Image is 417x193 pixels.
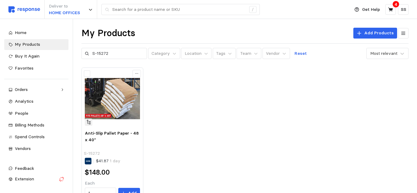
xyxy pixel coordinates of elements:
a: Orders [4,84,68,95]
a: My Products [4,39,68,50]
p: Get Help [362,6,380,13]
div: Orders [15,86,58,93]
button: Vendor [263,48,290,59]
button: Feedback [4,163,68,174]
button: Reset [291,48,310,59]
a: Home [4,27,68,38]
h2: $148.00 [85,168,110,177]
a: Buy It Again [4,51,68,62]
input: Search [92,48,144,59]
p: Each [85,180,140,187]
button: Category [148,48,180,59]
p: HOME OFFICES [49,10,80,16]
div: / [249,6,256,13]
p: Team [240,50,251,57]
p: Add Products [364,30,394,36]
span: Extension [15,176,34,182]
span: Home [15,30,27,35]
span: Spend Controls [15,134,45,139]
span: Favorites [15,65,33,71]
img: svg%3e [8,6,40,13]
button: Tags [213,48,236,59]
a: Analytics [4,96,68,107]
a: People [4,108,68,119]
button: Extension [4,174,68,185]
button: Get Help [351,4,384,15]
a: Billing Methods [4,120,68,131]
button: Team [237,48,261,59]
span: Vendors [15,146,31,151]
p: SS [401,6,406,13]
span: Billing Methods [15,122,44,128]
p: Deliver to [49,3,80,10]
p: $41.87 [96,158,120,164]
p: Tags [216,50,225,57]
p: Reset [294,50,307,57]
p: 4 [395,1,397,8]
button: Add Products [353,28,397,39]
p: Location [185,50,202,57]
span: Anti-Slip Pallet Paper - 48 x 40" [85,130,139,142]
button: SS [398,4,409,15]
a: Spend Controls [4,132,68,142]
button: Location [181,48,212,59]
span: Feedback [15,166,34,171]
p: Vendor [266,50,280,57]
span: People [15,111,28,116]
span: 1 day [109,158,120,163]
div: Most relevant [370,50,397,57]
input: Search for a product name or SKU [112,4,246,15]
p: S-15272 [84,150,100,157]
a: Vendors [4,143,68,154]
span: My Products [15,42,40,47]
h1: My Products [81,27,135,39]
span: Analytics [15,98,33,104]
span: Buy It Again [15,53,40,59]
p: Category [151,50,170,57]
img: S-15272_txt_USEng [85,71,140,126]
a: Favorites [4,63,68,74]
